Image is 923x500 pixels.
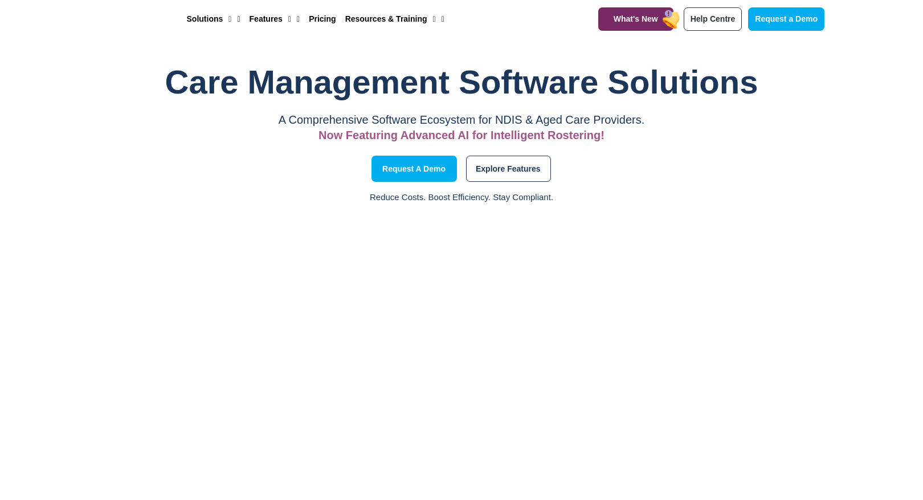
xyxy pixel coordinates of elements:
a: Explore Features [466,156,551,182]
a: What's New [598,7,673,31]
p: Reduce Costs. Boost Efficiency. Stay Compliant. [7,191,916,204]
a: Request a Demo [371,156,457,182]
span: Explore Features [476,166,541,172]
img: CareMaster Logo [99,11,175,28]
span: What's New [614,14,658,24]
span: Request a Demo [755,14,818,24]
h1: Care Management Software Solutions [99,59,824,105]
span: Request a Demo [382,166,446,172]
span: Now Featuring Advanced AI for Intelligent Rostering! [318,129,605,141]
a: Request a Demo [748,7,824,31]
a: Help Centre [684,7,742,31]
p: A Comprehensive Software Ecosystem for NDIS & Aged Care Providers. [99,116,824,124]
span: Help Centre [691,14,736,24]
